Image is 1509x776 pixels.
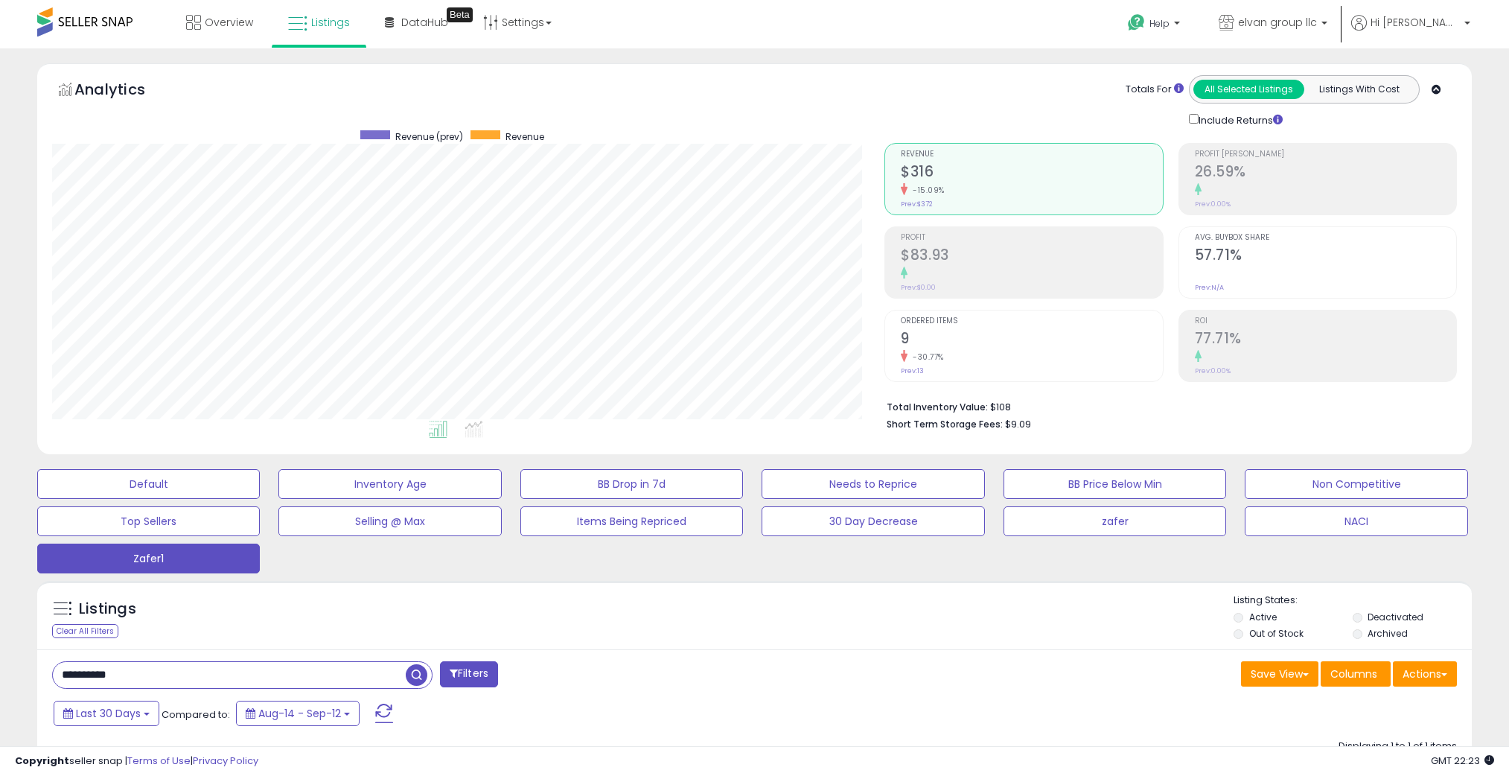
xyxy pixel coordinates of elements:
span: Revenue [901,150,1162,159]
div: Displaying 1 to 1 of 1 items [1339,740,1457,754]
span: Revenue [505,130,544,143]
strong: Copyright [15,754,69,768]
button: Columns [1321,661,1391,687]
div: Include Returns [1178,111,1301,128]
button: BB Drop in 7d [520,469,743,499]
span: Overview [205,15,253,30]
small: -30.77% [907,352,944,363]
span: Columns [1330,667,1377,681]
i: Get Help [1127,13,1146,32]
h2: 9 [901,330,1162,350]
button: All Selected Listings [1193,80,1304,99]
h2: 57.71% [1195,247,1456,267]
button: Top Sellers [37,506,260,536]
button: BB Price Below Min [1004,469,1226,499]
span: Compared to: [162,707,230,722]
span: 2025-10-13 22:23 GMT [1431,754,1494,768]
label: Deactivated [1368,611,1423,623]
h5: Listings [79,599,136,620]
h2: 26.59% [1195,163,1456,183]
a: Hi [PERSON_NAME] [1351,15,1470,48]
a: Terms of Use [127,754,191,768]
span: Profit [PERSON_NAME] [1195,150,1456,159]
button: Items Being Repriced [520,506,743,536]
span: Aug-14 - Sep-12 [258,706,341,721]
button: Actions [1393,661,1457,687]
div: seller snap | | [15,754,258,769]
button: Needs to Reprice [762,469,984,499]
button: Zafer1 [37,544,260,573]
button: NACI [1245,506,1467,536]
small: Prev: 0.00% [1195,366,1231,375]
small: -15.09% [907,185,945,196]
span: DataHub [401,15,448,30]
p: Listing States: [1234,594,1472,608]
span: Listings [311,15,350,30]
button: Default [37,469,260,499]
span: ROI [1195,317,1456,325]
a: Help [1116,2,1195,48]
li: $108 [887,397,1446,415]
span: elvan group llc [1238,15,1317,30]
div: Clear All Filters [52,624,118,638]
button: Filters [440,661,498,687]
button: Non Competitive [1245,469,1467,499]
small: Prev: $0.00 [901,283,936,292]
span: $9.09 [1005,417,1031,431]
div: Tooltip anchor [447,7,473,22]
h2: 77.71% [1195,330,1456,350]
span: Revenue (prev) [395,130,463,143]
h2: $316 [901,163,1162,183]
button: Last 30 Days [54,701,159,726]
button: Selling @ Max [278,506,501,536]
span: Ordered Items [901,317,1162,325]
h5: Analytics [74,79,174,104]
span: Hi [PERSON_NAME] [1371,15,1460,30]
a: Privacy Policy [193,754,258,768]
h2: $83.93 [901,247,1162,267]
small: Prev: $372 [901,200,933,209]
small: Prev: 0.00% [1195,200,1231,209]
small: Prev: N/A [1195,283,1224,292]
label: Active [1249,611,1277,623]
button: Save View [1241,661,1318,687]
span: Last 30 Days [76,706,141,721]
div: Totals For [1126,83,1184,97]
span: Avg. Buybox Share [1195,234,1456,242]
button: Listings With Cost [1304,80,1414,99]
b: Short Term Storage Fees: [887,418,1003,430]
button: 30 Day Decrease [762,506,984,536]
label: Archived [1368,627,1408,640]
label: Out of Stock [1249,627,1304,640]
span: Profit [901,234,1162,242]
button: Aug-14 - Sep-12 [236,701,360,726]
span: Help [1149,17,1170,30]
small: Prev: 13 [901,366,924,375]
b: Total Inventory Value: [887,401,988,413]
button: zafer [1004,506,1226,536]
button: Inventory Age [278,469,501,499]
